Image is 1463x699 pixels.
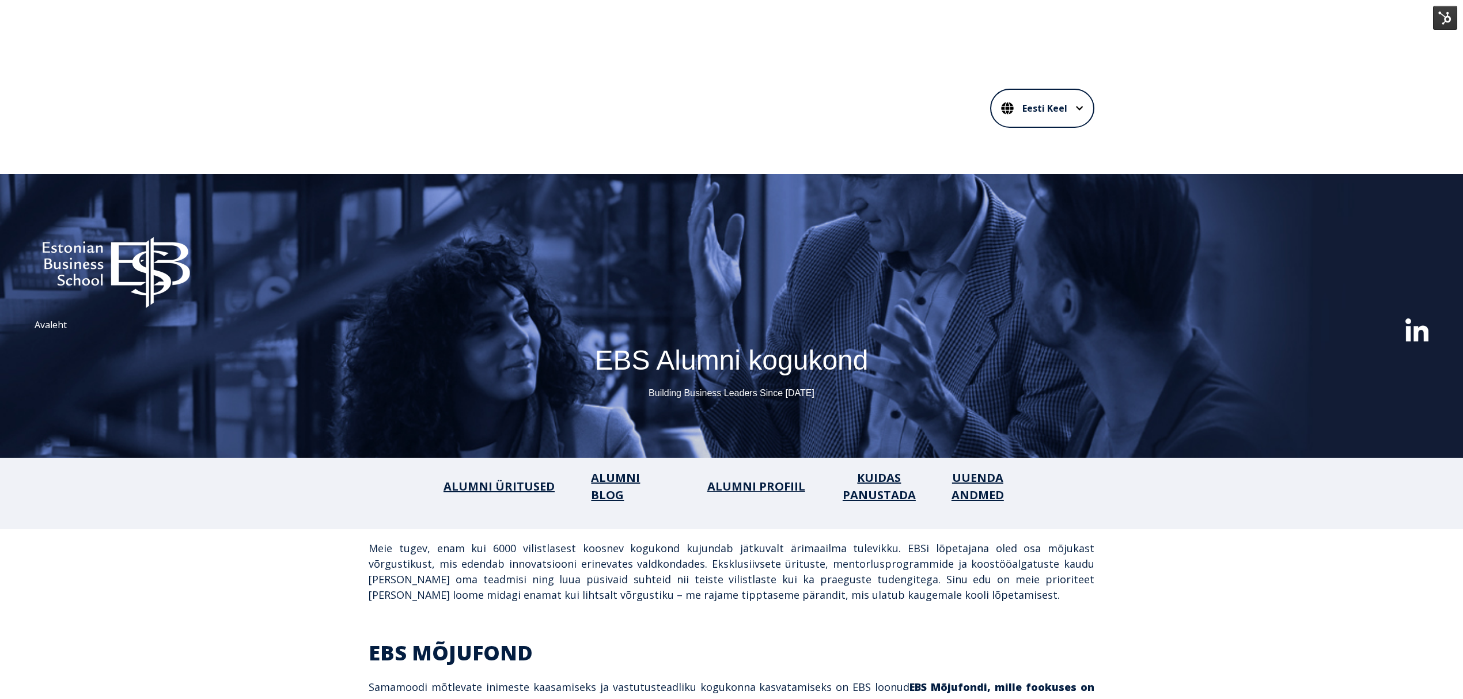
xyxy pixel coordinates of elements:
a: ALUMNI BLOG [591,470,640,503]
a: Avaleht [35,318,67,331]
a: KUIDAS PANUSTADA [843,470,916,503]
span: Meie tugev, enam kui 6000 vilistlasest koosnev kogukond kujundab jätkuvalt ärimaailma tulevikku. ... [369,541,1094,602]
a: ALUMNI ÜRITUSED [444,478,555,494]
span: Building Business Leaders Since [DATE] [649,388,814,398]
h2: EBS MÕJUFOND [369,640,1094,666]
button: Eesti Keel [990,89,1094,128]
img: ebs_logo2016_white-1 [23,220,209,314]
a: UUENDA ANDMED [952,470,1004,503]
a: Link EBS Mõjufondi [909,680,987,694]
span: EBS Alumni kogukond [595,345,869,375]
img: HubSpot Tools Menu Toggle [1433,6,1457,30]
strong: EBS Mõjufondi [909,680,987,694]
img: linkedin-xxl [1405,318,1428,341]
a: ALUMNI PROFIIL [707,478,805,494]
nav: Vali oma keel [369,89,1094,128]
span: Eesti Keel [1022,104,1067,113]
